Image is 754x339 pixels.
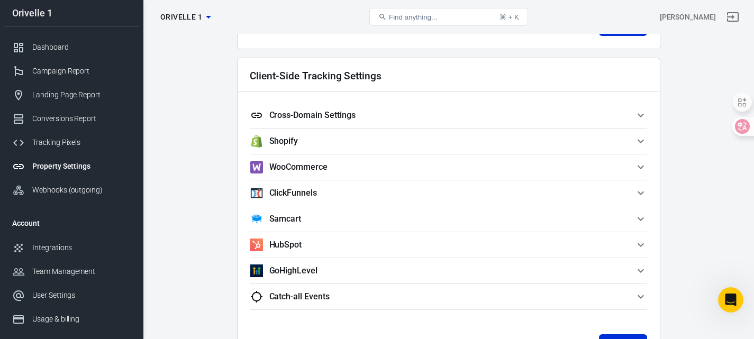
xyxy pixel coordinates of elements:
[80,178,110,189] div: • [DATE]
[32,161,131,172] div: Property Settings
[4,131,139,154] a: Tracking Pixels
[250,161,263,173] img: WooCommerce
[22,212,177,223] div: Knowledge Base
[4,260,139,283] a: Team Management
[250,206,647,232] button: SamcartSamcart
[250,284,647,309] button: Catch-all Events
[250,258,647,283] button: GoHighLevelGoHighLevel
[269,240,302,250] h5: HubSpot
[141,252,177,260] span: Messages
[32,185,131,196] div: Webhooks (outgoing)
[250,103,647,128] button: Cross-Domain Settings
[21,93,190,129] p: What do you want to track [DATE]?
[4,107,139,131] a: Conversions Report
[32,66,131,77] div: Campaign Report
[41,252,65,260] span: Home
[21,20,97,37] img: logo
[4,210,139,236] li: Account
[156,7,215,27] button: Orivelle 1
[11,142,201,198] div: Recent messageLaurent avatarJose avatarGreat, you can pick a time to attend a demo to learn how t...
[44,178,78,189] div: AnyTrack
[250,129,647,154] button: ShopifyShopify
[250,187,263,199] img: ClickFunnels
[250,154,647,180] button: WooCommerceWooCommerce
[153,17,175,38] img: Profile image for Laurent
[250,213,263,225] img: Samcart
[4,59,139,83] a: Campaign Report
[4,178,139,202] a: Webhooks (outgoing)
[4,283,139,307] a: User Settings
[250,264,263,277] img: GoHighLevel
[4,83,139,107] a: Landing Page Report
[32,290,131,301] div: User Settings
[32,242,131,253] div: Integrations
[160,11,202,24] span: Orivelle 1
[15,208,196,227] a: Knowledge Base
[269,188,317,198] h5: ClickFunnels
[4,236,139,260] a: Integrations
[250,70,382,81] h2: Client-Side Tracking Settings
[660,12,716,23] div: Account id: nNfVwVvZ
[11,158,201,197] div: Laurent avatarJose avatarGreat, you can pick a time to attend a demo to learn how to use AnyTrack...
[106,226,212,268] button: Messages
[32,42,131,53] div: Dashboard
[4,307,139,331] a: Usage & billing
[499,13,519,21] div: ⌘ + K
[21,75,190,93] p: Hi [PERSON_NAME]
[269,214,302,224] h5: Samcart
[389,13,437,21] span: Find anything...
[21,173,33,186] img: Laurent avatar
[250,239,263,251] img: HubSpot
[133,17,155,38] img: Profile image for Jose
[369,8,528,26] button: Find anything...⌘ + K
[4,154,139,178] a: Property Settings
[720,4,746,30] a: Sign out
[32,266,131,277] div: Team Management
[32,137,131,148] div: Tracking Pixels
[44,168,405,176] span: Great, you can pick a time to attend a demo to learn how to use AnyTrack for Affiliate marketing.
[269,291,330,302] h5: Catch-all Events
[4,8,139,18] div: Orivelle 1
[250,180,647,206] button: ClickFunnelsClickFunnels
[269,110,356,121] h5: Cross-Domain Settings
[4,35,139,59] a: Dashboard
[29,173,41,186] img: Jose avatar
[269,265,317,276] h5: GoHighLevel
[250,232,647,258] button: HubSpotHubSpot
[32,113,131,124] div: Conversions Report
[269,162,328,172] h5: WooCommerce
[718,287,743,313] iframe: Intercom live chat
[32,314,131,325] div: Usage & billing
[22,151,190,162] div: Recent message
[250,135,263,148] img: Shopify
[269,136,298,146] h5: Shopify
[182,17,201,36] div: Close
[32,89,131,100] div: Landing Page Report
